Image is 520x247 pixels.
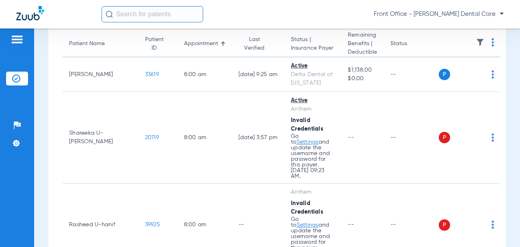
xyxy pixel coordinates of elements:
[232,92,285,184] td: [DATE] 3:57 PM
[106,11,113,18] img: Search Icon
[348,135,354,140] span: --
[291,105,335,114] div: Anthem
[439,132,450,143] span: P
[184,39,218,48] div: Appointment
[492,133,494,142] img: group-dot-blue.svg
[297,222,318,228] a: Settings
[291,133,335,179] p: Go to and update the username and password for this payer. [DATE] 09:23 AM.
[348,48,377,57] span: Deductible
[16,6,44,20] img: Zuub Logo
[178,92,232,184] td: 8:00 AM
[291,201,323,215] span: Invalid Credentials
[479,208,520,247] iframe: Chat Widget
[11,35,24,44] img: hamburger-icon
[69,39,105,48] div: Patient Name
[341,31,384,57] th: Remaining Benefits |
[145,72,159,77] span: 33619
[291,70,335,87] div: Delta Dental of [US_STATE]
[184,39,225,48] div: Appointment
[297,139,318,145] a: Settings
[384,57,439,92] td: --
[63,92,139,184] td: Shareeka U-[PERSON_NAME]
[384,31,439,57] th: Status
[238,35,278,52] div: Last Verified
[145,35,171,52] div: Patient ID
[439,69,450,80] span: P
[492,38,494,46] img: group-dot-blue.svg
[145,35,164,52] div: Patient ID
[63,57,139,92] td: [PERSON_NAME]
[384,92,439,184] td: --
[374,10,504,18] span: Front Office - [PERSON_NAME] Dental Care
[348,74,377,83] span: $0.00
[348,66,377,74] span: $1,138.00
[476,38,484,46] img: filter.svg
[69,39,132,48] div: Patient Name
[145,135,159,140] span: 20119
[291,188,335,197] div: Anthem
[145,222,160,227] span: 39925
[232,57,285,92] td: [DATE] 9:25 AM
[291,44,335,52] span: Insurance Payer
[284,31,341,57] th: Status |
[492,70,494,79] img: group-dot-blue.svg
[291,62,335,70] div: Active
[238,35,271,52] div: Last Verified
[439,219,450,231] span: P
[102,6,203,22] input: Search for patients
[348,222,354,227] span: --
[291,96,335,105] div: Active
[291,118,323,132] span: Invalid Credentials
[178,57,232,92] td: 8:00 AM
